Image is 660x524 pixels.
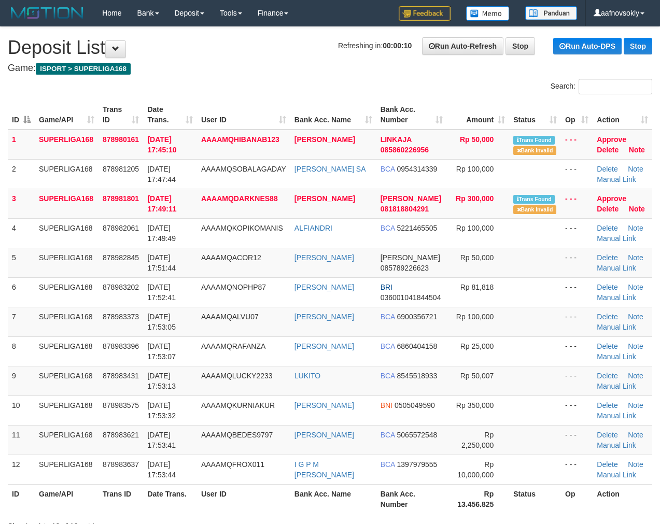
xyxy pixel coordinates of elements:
td: 9 [8,366,35,395]
img: Button%20Memo.svg [466,6,510,21]
td: 2 [8,159,35,189]
span: [DATE] 17:47:44 [147,165,176,183]
a: Approve [597,135,626,144]
span: AAAAMQALVU07 [201,313,259,321]
a: Delete [597,205,619,213]
a: [PERSON_NAME] [294,253,354,262]
td: - - - [561,159,593,189]
span: BCA [381,224,395,232]
a: Note [628,253,643,262]
a: [PERSON_NAME] [294,431,354,439]
span: Rp 100,000 [456,313,494,321]
a: Note [628,460,643,469]
td: SUPERLIGA168 [35,159,99,189]
td: SUPERLIGA168 [35,455,99,484]
th: Date Trans. [143,484,196,514]
span: Rp 300,000 [456,194,494,203]
span: [DATE] 17:53:41 [147,431,176,449]
span: Copy 6860404158 to clipboard [397,342,438,350]
td: 8 [8,336,35,366]
td: - - - [561,130,593,160]
td: - - - [561,218,593,248]
th: Action [593,484,652,514]
span: [DATE] 17:53:07 [147,342,176,361]
a: [PERSON_NAME] [294,342,354,350]
span: BCA [381,165,395,173]
th: Trans ID [99,484,143,514]
img: MOTION_logo.png [8,5,87,21]
td: - - - [561,248,593,277]
span: [DATE] 17:52:41 [147,283,176,302]
a: Delete [597,313,617,321]
td: - - - [561,395,593,425]
a: [PERSON_NAME] [294,401,354,409]
a: I G P M [PERSON_NAME] [294,460,354,479]
a: Manual Link [597,441,636,449]
span: BNI [381,401,392,409]
span: Copy 8545518933 to clipboard [397,372,438,380]
td: 1 [8,130,35,160]
span: [DATE] 17:49:49 [147,224,176,243]
a: Manual Link [597,175,636,183]
span: BCA [381,431,395,439]
label: Search: [551,79,652,94]
span: Bank is not match [513,205,556,214]
span: [PERSON_NAME] [381,194,441,203]
a: Note [628,224,643,232]
td: SUPERLIGA168 [35,248,99,277]
a: Stop [624,38,652,54]
a: Note [629,146,645,154]
th: Op: activate to sort column ascending [561,100,593,130]
a: Note [628,372,643,380]
td: SUPERLIGA168 [35,366,99,395]
td: SUPERLIGA168 [35,395,99,425]
span: 878982845 [103,253,139,262]
span: 878983396 [103,342,139,350]
span: Similar transaction found [513,195,555,204]
td: 7 [8,307,35,336]
th: Status [509,484,561,514]
th: User ID: activate to sort column ascending [197,100,290,130]
span: Rp 10,000,000 [457,460,494,479]
span: AAAAMQDARKNES88 [201,194,278,203]
span: Similar transaction found [513,136,555,145]
strong: 00:00:10 [383,41,412,50]
th: Bank Acc. Number [376,484,447,514]
a: [PERSON_NAME] SA [294,165,366,173]
span: 878983621 [103,431,139,439]
span: 878983575 [103,401,139,409]
span: Copy 5065572548 to clipboard [397,431,438,439]
span: Bank is not match [513,146,556,155]
span: AAAAMQKOPIKOMANIS [201,224,283,232]
span: [DATE] 17:49:11 [147,194,176,213]
span: Copy 6900356721 to clipboard [397,313,438,321]
td: 3 [8,189,35,218]
td: - - - [561,189,593,218]
span: AAAAMQHIBANAB123 [201,135,279,144]
td: 12 [8,455,35,484]
a: Delete [597,146,619,154]
a: Delete [597,283,617,291]
span: Copy 085789226623 to clipboard [381,264,429,272]
span: [DATE] 17:53:32 [147,401,176,420]
span: AAAAMQKURNIAKUR [201,401,275,409]
th: Amount: activate to sort column ascending [447,100,509,130]
td: SUPERLIGA168 [35,218,99,248]
a: Note [629,205,645,213]
span: 878983431 [103,372,139,380]
h4: Game: [8,63,652,74]
span: BCA [381,313,395,321]
a: [PERSON_NAME] [294,313,354,321]
a: Stop [505,37,535,55]
th: ID: activate to sort column descending [8,100,35,130]
a: Manual Link [597,264,636,272]
span: Copy 0505049590 to clipboard [395,401,435,409]
span: AAAAMQBEDES9797 [201,431,273,439]
span: [DATE] 17:53:13 [147,372,176,390]
th: Bank Acc. Number: activate to sort column ascending [376,100,447,130]
td: SUPERLIGA168 [35,189,99,218]
td: 6 [8,277,35,307]
a: Delete [597,401,617,409]
a: Note [628,431,643,439]
span: 878983373 [103,313,139,321]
